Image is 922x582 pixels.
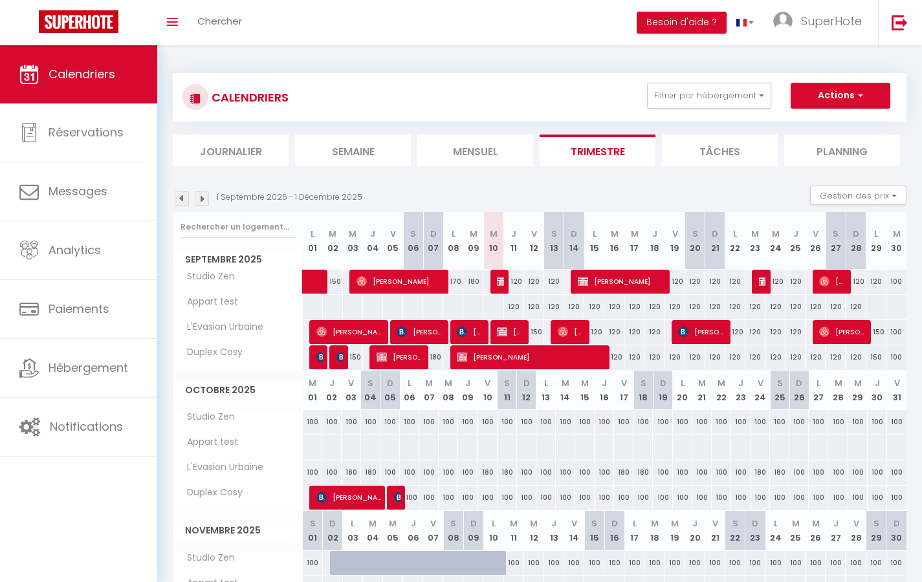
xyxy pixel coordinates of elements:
div: 100 [303,460,322,484]
p: 1 Septembre 2025 - 1 Décembre 2025 [217,191,362,204]
div: 180 [498,460,517,484]
th: 10 [477,371,497,410]
div: 120 [624,320,644,344]
abbr: J [875,377,880,389]
abbr: L [733,228,737,240]
span: [PERSON_NAME] [819,269,846,294]
abbr: V [485,377,490,389]
span: Duplex Cosy [175,486,246,500]
div: 120 [765,345,785,369]
abbr: L [817,377,820,389]
span: Réservations [49,124,124,140]
div: 100 [809,460,828,484]
th: 30 [868,371,887,410]
th: 16 [595,371,614,410]
div: 120 [725,345,745,369]
div: 100 [400,460,419,484]
div: 120 [846,295,866,319]
th: 12 [517,371,536,410]
div: 120 [604,345,624,369]
abbr: L [681,377,685,389]
div: 100 [653,460,672,484]
th: 18 [633,371,653,410]
th: 02 [322,371,342,410]
span: L'Evasion Urbaine [175,320,267,334]
th: 08 [443,212,463,270]
span: Chercher [197,14,242,28]
div: 120 [806,295,826,319]
span: [PERSON_NAME] [397,319,443,344]
div: 100 [886,270,906,294]
th: 03 [343,212,363,270]
abbr: L [874,228,878,240]
th: 26 [789,371,809,410]
abbr: M [718,377,725,389]
div: 180 [614,460,633,484]
div: 120 [785,295,806,319]
div: 150 [866,320,886,344]
th: 13 [536,371,556,410]
span: [PERSON_NAME] [678,319,725,344]
div: 100 [556,460,575,484]
div: 120 [785,345,806,369]
div: 120 [745,320,765,344]
th: 28 [846,212,866,270]
abbr: M [329,228,336,240]
div: 150 [343,345,363,369]
abbr: L [593,228,597,240]
th: 20 [673,371,692,410]
div: 100 [517,460,536,484]
th: 16 [604,212,624,270]
th: 13 [544,212,564,270]
div: 100 [498,410,517,434]
abbr: S [833,228,839,240]
div: 100 [595,410,614,434]
th: 25 [785,212,806,270]
th: 27 [809,371,828,410]
th: 17 [624,212,644,270]
div: 120 [765,295,785,319]
th: 29 [866,212,886,270]
span: [PERSON_NAME] [457,345,604,369]
span: [PERSON_NAME] [497,269,503,294]
span: Paiements [49,301,109,317]
div: 120 [564,295,584,319]
abbr: J [738,377,743,389]
th: 21 [692,371,712,410]
span: [PERSON_NAME] [457,319,483,344]
li: Trimestre [540,135,655,166]
span: [PERSON_NAME] [316,485,383,510]
th: 19 [653,371,672,410]
abbr: J [652,228,657,240]
img: Super Booking [39,10,118,33]
th: 18 [644,212,664,270]
div: 120 [725,295,745,319]
div: 100 [770,410,789,434]
th: 30 [886,212,906,270]
abbr: D [796,377,802,389]
div: 120 [584,320,604,344]
span: Appart test [175,295,241,309]
abbr: S [777,377,783,389]
div: 100 [828,460,848,484]
div: 120 [664,270,685,294]
th: 26 [806,212,826,270]
div: 100 [536,410,556,434]
div: 120 [504,270,524,294]
abbr: M [349,228,357,240]
th: 24 [765,212,785,270]
span: Studio Zen [175,270,238,284]
div: 180 [342,460,361,484]
th: 15 [575,371,595,410]
div: 100 [712,460,731,484]
li: Journalier [173,135,289,166]
abbr: S [410,228,416,240]
div: 120 [644,320,664,344]
div: 100 [303,410,322,434]
div: 100 [595,460,614,484]
div: 120 [604,320,624,344]
div: 120 [866,270,886,294]
abbr: M [835,377,842,389]
div: 100 [673,410,692,434]
abbr: J [793,228,798,240]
